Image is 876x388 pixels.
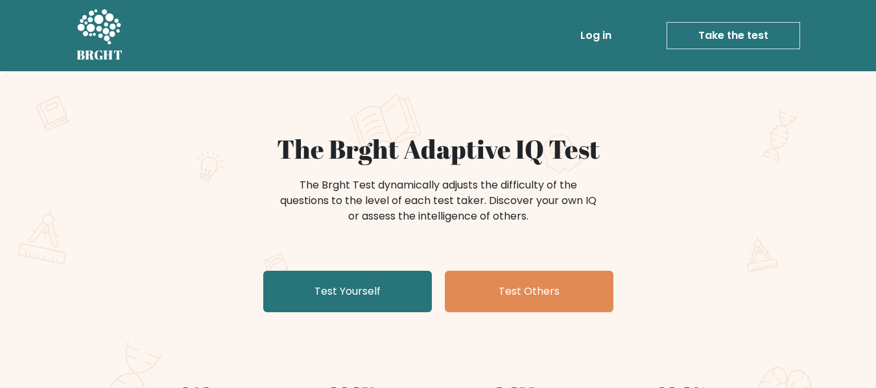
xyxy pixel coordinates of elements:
[77,5,123,66] a: BRGHT
[276,177,600,224] div: The Brght Test dynamically adjusts the difficulty of the questions to the level of each test take...
[445,271,613,312] a: Test Others
[263,271,432,312] a: Test Yourself
[667,22,800,49] a: Take the test
[77,47,123,63] h5: BRGHT
[122,133,755,165] h1: The Brght Adaptive IQ Test
[575,23,617,49] a: Log in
